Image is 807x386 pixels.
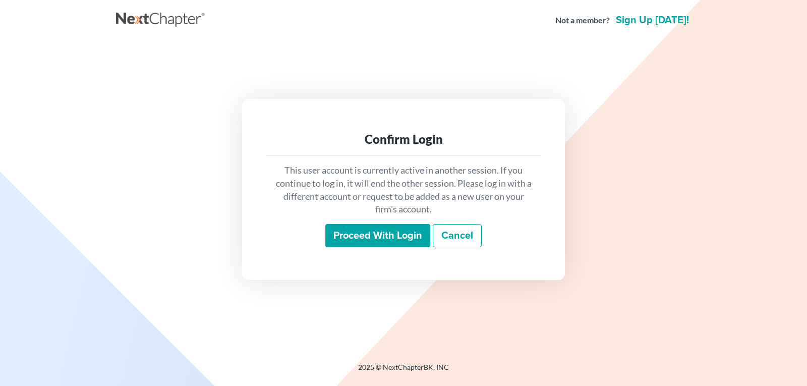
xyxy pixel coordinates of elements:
[555,15,610,26] strong: Not a member?
[325,224,430,247] input: Proceed with login
[116,362,691,380] div: 2025 © NextChapterBK, INC
[274,164,533,216] p: This user account is currently active in another session. If you continue to log in, it will end ...
[274,131,533,147] div: Confirm Login
[614,15,691,25] a: Sign up [DATE]!
[433,224,482,247] a: Cancel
